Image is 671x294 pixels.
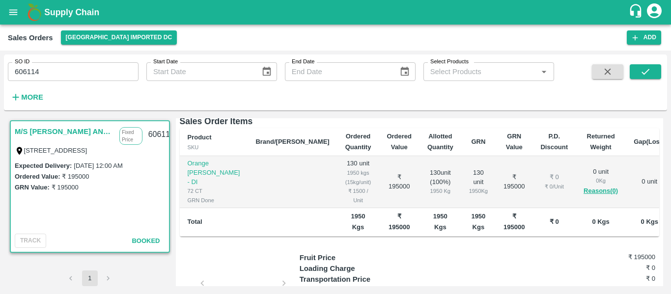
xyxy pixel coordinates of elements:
[21,93,43,101] strong: More
[584,176,618,185] div: 0 Kg
[52,184,79,191] label: ₹ 195000
[119,127,142,145] p: Fixed Price
[540,173,568,182] div: ₹ 0
[300,263,389,274] p: Loading Charge
[596,274,655,284] h6: ₹ 0
[345,168,371,187] div: 1950 kgs (15kg/unit)
[426,65,535,78] input: Select Products
[25,2,44,22] img: logo
[645,2,663,23] div: account of current user
[15,125,114,138] a: M/S [PERSON_NAME] AND BROTHERS
[257,62,276,81] button: Choose date
[24,147,87,154] label: [STREET_ADDRESS]
[15,184,50,191] label: GRN Value:
[427,168,453,196] div: 130 unit ( 100 %)
[503,213,525,231] b: ₹ 195000
[62,270,118,286] nav: pagination navigation
[433,213,447,231] b: 1950 Kgs
[15,58,29,66] label: SO ID
[255,138,329,145] b: Brand/[PERSON_NAME]
[132,237,160,244] span: Booked
[142,123,180,146] div: 606114
[15,162,72,169] label: Expected Delivery :
[180,114,660,128] h6: Sales Order Items
[634,138,665,145] b: Gap(Loss)
[351,213,365,231] b: 1950 Kgs
[74,162,122,169] label: [DATE] 12:00 AM
[427,187,453,195] div: 1950 Kg
[188,196,240,205] div: GRN Done
[300,252,389,263] p: Fruit Price
[584,186,618,197] button: Reasons(0)
[584,167,618,197] div: 0 unit
[61,30,177,45] button: Select DC
[540,133,568,151] b: P.D. Discount
[496,156,532,208] td: ₹ 195000
[345,133,371,151] b: Ordered Quantity
[188,134,212,141] b: Product
[82,270,98,286] button: page 1
[395,62,414,81] button: Choose date
[471,213,485,231] b: 1950 Kgs
[540,182,568,191] div: ₹ 0 / Unit
[292,58,314,66] label: End Date
[188,218,202,225] b: Total
[44,7,99,17] b: Supply Chain
[285,62,392,81] input: End Date
[8,89,46,106] button: More
[8,31,53,44] div: Sales Orders
[430,58,469,66] label: Select Products
[188,187,240,195] div: 72 CT
[300,274,389,285] p: Transportation Price
[8,62,139,81] input: Enter SO ID
[379,156,419,208] td: ₹ 195000
[62,173,89,180] label: ₹ 195000
[506,133,523,151] b: GRN Value
[641,218,658,225] b: 0 Kgs
[469,187,488,195] div: 1950 Kg
[153,58,178,66] label: Start Date
[596,263,655,273] h6: ₹ 0
[44,5,628,19] a: Supply Chain
[188,143,240,152] div: SKU
[345,187,371,205] div: ₹ 1500 / Unit
[471,138,485,145] b: GRN
[537,65,550,78] button: Open
[427,133,453,151] b: Allotted Quantity
[146,62,253,81] input: Start Date
[550,218,559,225] b: ₹ 0
[596,252,655,262] h6: ₹ 195000
[592,218,609,225] b: 0 Kgs
[627,30,661,45] button: Add
[188,159,240,187] p: Orange [PERSON_NAME] - DI
[389,213,410,231] b: ₹ 195000
[587,133,615,151] b: Returned Weight
[15,173,60,180] label: Ordered Value:
[469,168,488,196] div: 130 unit
[628,3,645,21] div: customer-support
[387,133,412,151] b: Ordered Value
[337,156,379,208] td: 130 unit
[2,1,25,24] button: open drawer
